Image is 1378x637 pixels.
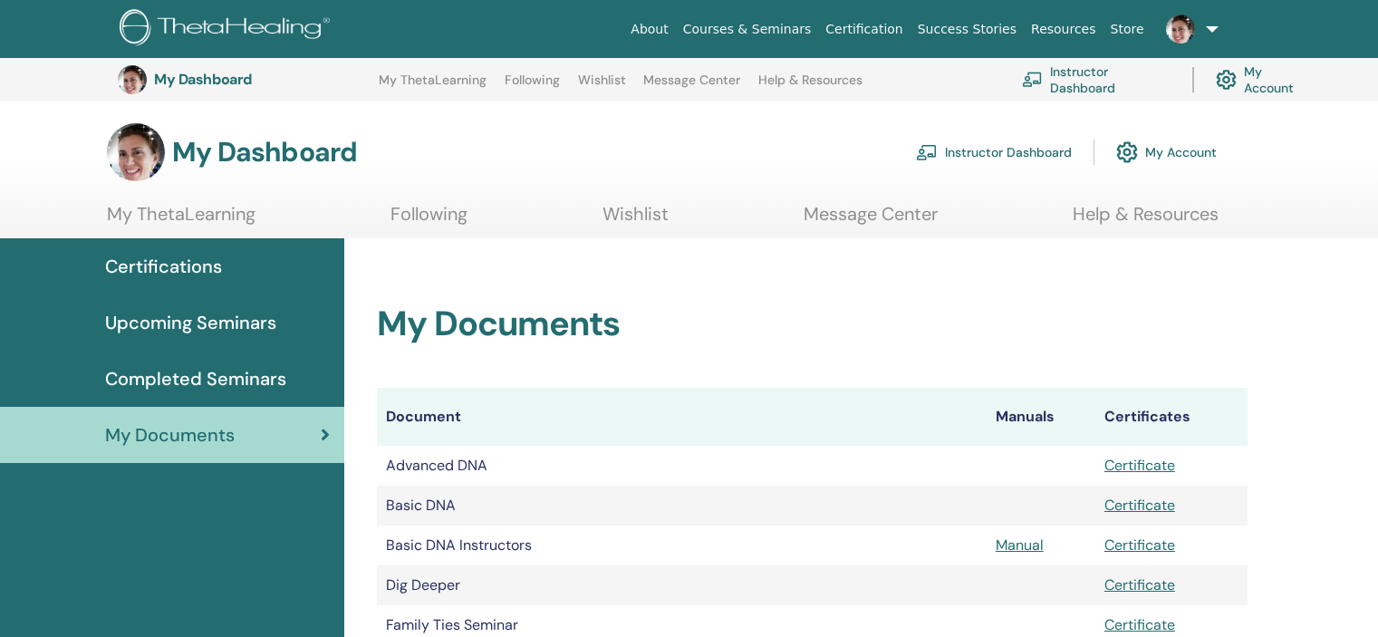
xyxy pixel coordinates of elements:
img: cog.svg [1216,65,1237,95]
a: Instructor Dashboard [1022,60,1171,100]
span: Completed Seminars [105,365,286,392]
a: Manual [996,536,1044,555]
a: Certificate [1104,496,1175,515]
td: Basic DNA Instructors [377,526,987,565]
a: Message Center [804,203,938,238]
a: About [623,13,675,46]
a: My ThetaLearning [107,203,255,238]
td: Basic DNA [377,486,987,526]
a: My Account [1216,60,1312,100]
a: Store [1103,13,1152,46]
a: My Account [1116,132,1217,172]
td: Advanced DNA [377,446,987,486]
a: My ThetaLearning [379,72,487,101]
a: Courses & Seminars [676,13,819,46]
th: Certificates [1095,388,1248,446]
a: Certification [818,13,910,46]
a: Certificate [1104,575,1175,594]
a: Instructor Dashboard [916,132,1072,172]
img: default.jpg [118,65,147,94]
a: Resources [1024,13,1103,46]
a: Certificate [1104,456,1175,475]
img: cog.svg [1116,137,1138,168]
th: Document [377,388,987,446]
img: chalkboard-teacher.svg [916,144,938,160]
a: Wishlist [602,203,669,238]
img: default.jpg [107,123,165,181]
a: Success Stories [911,13,1024,46]
th: Manuals [987,388,1095,446]
h3: My Dashboard [172,136,357,169]
span: Certifications [105,253,222,280]
img: default.jpg [1166,14,1195,43]
a: Following [390,203,467,238]
td: Dig Deeper [377,565,987,605]
a: Certificate [1104,615,1175,634]
a: Help & Resources [1073,203,1219,238]
a: Certificate [1104,536,1175,555]
h2: My Documents [377,304,1248,345]
h3: My Dashboard [154,71,335,88]
a: Help & Resources [758,72,862,101]
a: Message Center [643,72,740,101]
img: logo.png [120,9,336,50]
a: Wishlist [578,72,626,101]
span: My Documents [105,421,235,449]
span: Upcoming Seminars [105,309,276,336]
img: chalkboard-teacher.svg [1022,72,1043,87]
a: Following [505,72,560,101]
